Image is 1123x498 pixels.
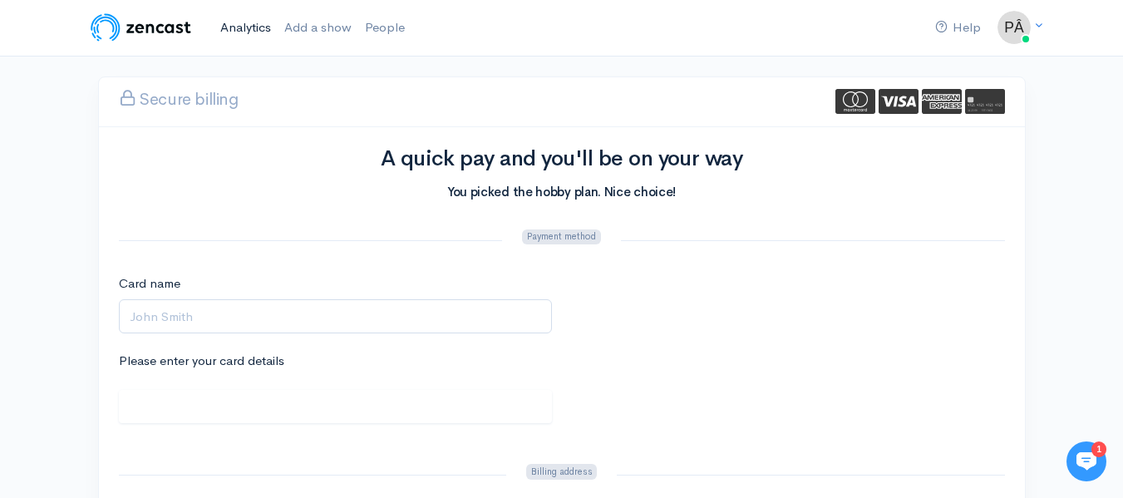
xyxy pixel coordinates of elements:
[48,313,297,346] input: Search articles
[997,11,1031,44] img: ...
[1066,441,1106,481] iframe: gist-messenger-bubble-iframe
[26,220,307,254] button: New conversation
[130,399,541,419] iframe: Quadro seguro de entrada do pagamento com cartão
[107,230,199,244] span: New conversation
[119,185,1005,200] h4: You picked the hobby plan. Nice choice!
[879,89,919,114] img: visa.svg
[119,299,552,333] input: John Smith
[119,79,239,109] h2: Secure billing
[22,285,310,305] p: Find an answer quickly
[965,89,1005,114] img: default.svg
[358,10,411,46] a: People
[119,274,180,293] label: Card name
[522,229,600,245] span: Payment method
[278,10,358,46] a: Add a show
[119,352,284,371] label: Please enter your card details
[922,89,962,114] img: amex.svg
[25,111,308,190] h2: Just let us know if you need anything and we'll be happy to help! 🙂
[835,89,875,114] img: mastercard.svg
[526,464,597,480] span: Billing address
[25,81,308,107] h1: Hi 👋
[119,147,1005,171] h1: A quick pay and you'll be on your way
[88,11,194,44] img: ZenCast Logo
[928,10,988,46] a: Help
[214,10,278,46] a: Analytics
